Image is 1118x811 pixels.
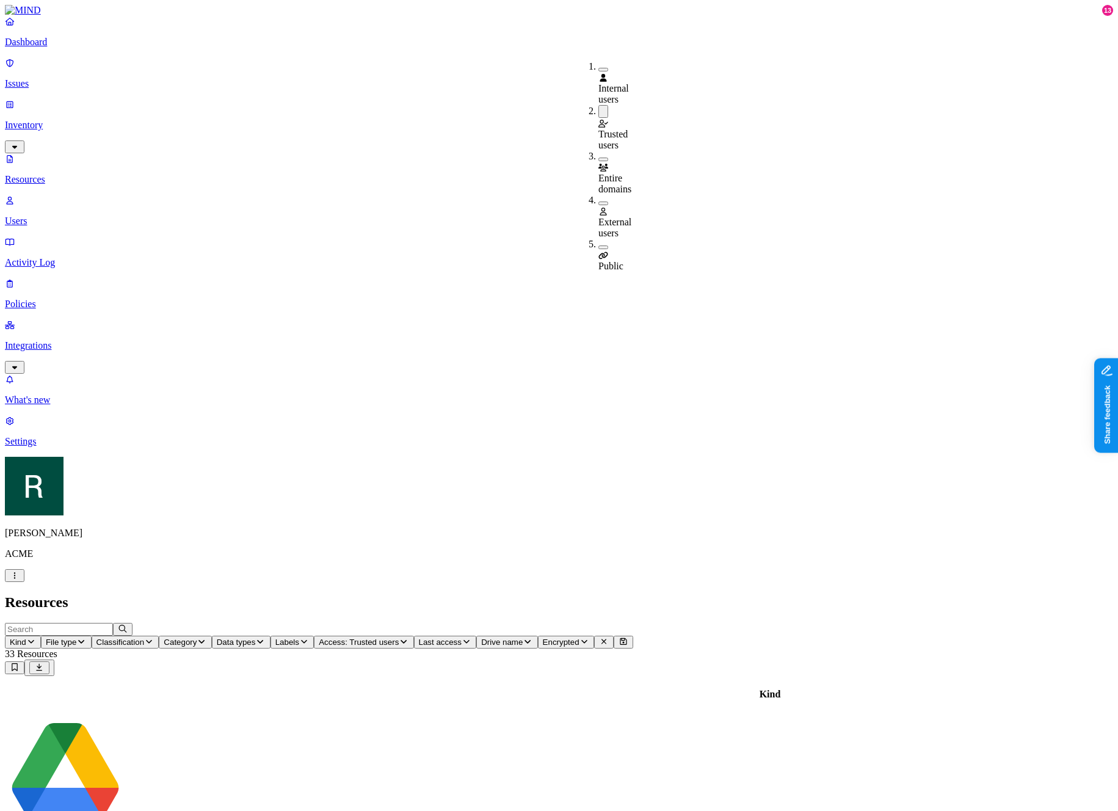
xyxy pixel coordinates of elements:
span: Encrypted [543,638,579,647]
span: File type [46,638,76,647]
span: Internal users [598,83,629,104]
p: [PERSON_NAME] [5,528,1113,539]
span: Entire domains [598,173,631,194]
span: Classification [96,638,145,647]
a: What's new [5,374,1113,406]
span: External users [598,217,631,238]
a: MIND [5,5,1113,16]
p: Dashboard [5,37,1113,48]
p: ACME [5,548,1113,559]
a: Settings [5,415,1113,447]
span: Category [164,638,197,647]
img: Ron Rabinovich [5,457,64,515]
h2: Resources [5,594,1113,611]
a: Activity Log [5,236,1113,268]
span: Data types [217,638,256,647]
div: 13 [1102,5,1113,16]
a: Integrations [5,319,1113,372]
a: Policies [5,278,1113,310]
span: Trusted users [598,129,628,150]
a: Issues [5,57,1113,89]
p: Integrations [5,340,1113,351]
a: Inventory [5,99,1113,151]
a: Resources [5,153,1113,185]
p: Activity Log [5,257,1113,268]
p: Settings [5,436,1113,447]
span: Kind [10,638,26,647]
span: Last access [419,638,462,647]
span: Labels [275,638,299,647]
span: Access: Trusted users [319,638,399,647]
span: Drive name [481,638,523,647]
input: Search [5,623,113,636]
span: Public [598,261,623,271]
a: Dashboard [5,16,1113,48]
p: Resources [5,174,1113,185]
p: Inventory [5,120,1113,131]
img: MIND [5,5,41,16]
p: Policies [5,299,1113,310]
p: What's new [5,395,1113,406]
p: Issues [5,78,1113,89]
span: 33 Resources [5,649,57,659]
a: Users [5,195,1113,227]
p: Users [5,216,1113,227]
